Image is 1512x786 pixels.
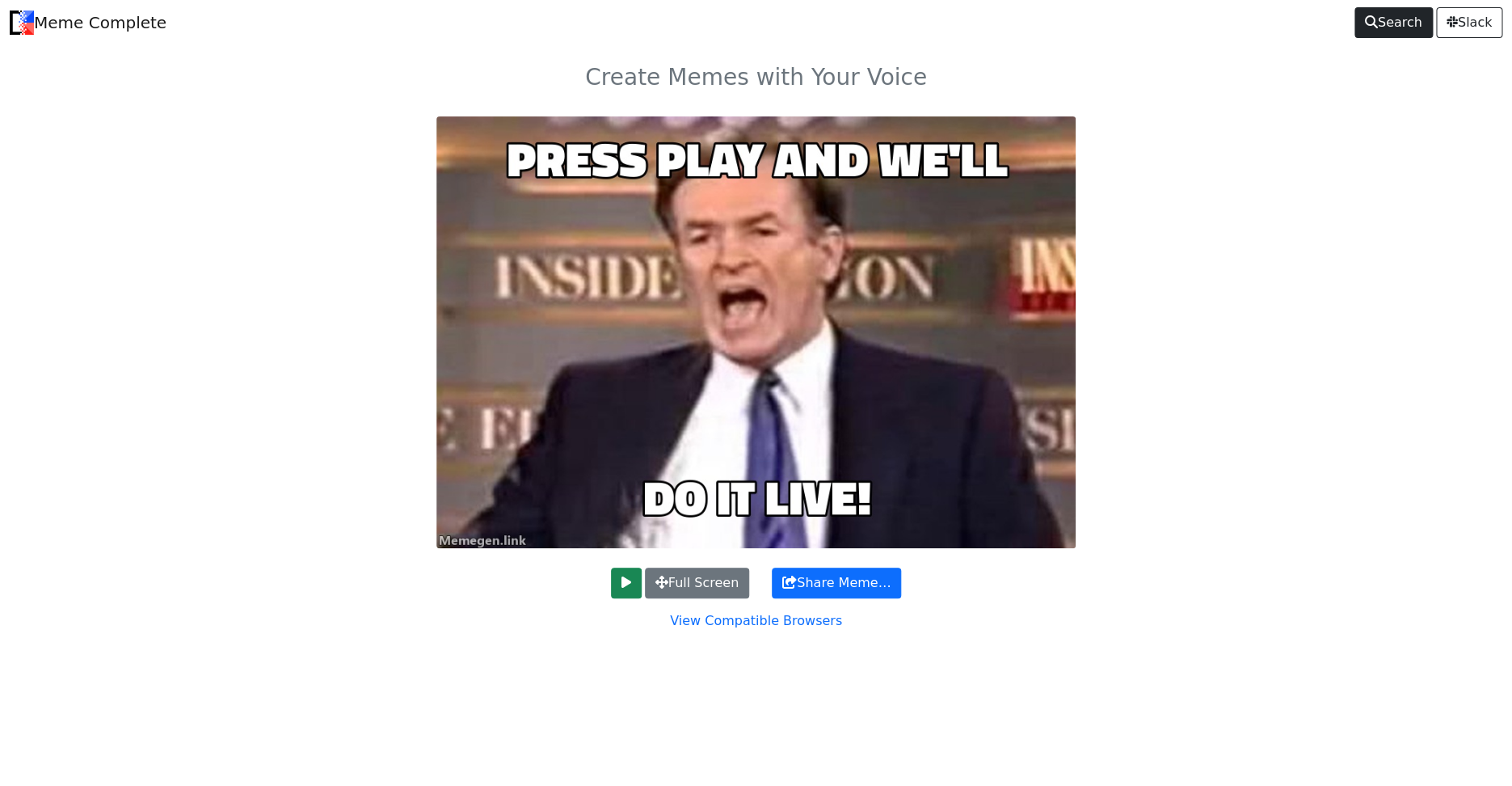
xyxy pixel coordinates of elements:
span: Slack [1447,13,1492,32]
span: Search [1365,13,1422,32]
h3: Create Memes with Your Voice [585,64,927,91]
a: Share Meme… [772,568,901,598]
a: Search [1354,7,1433,38]
a: Slack [1436,7,1502,38]
a: View Compatible Browsers [670,613,842,628]
button: Full Screen [645,568,749,598]
button: Create Memes with Your Voice [575,58,937,97]
img: Meme Complete [10,11,34,35]
a: Meme Complete [10,6,166,39]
